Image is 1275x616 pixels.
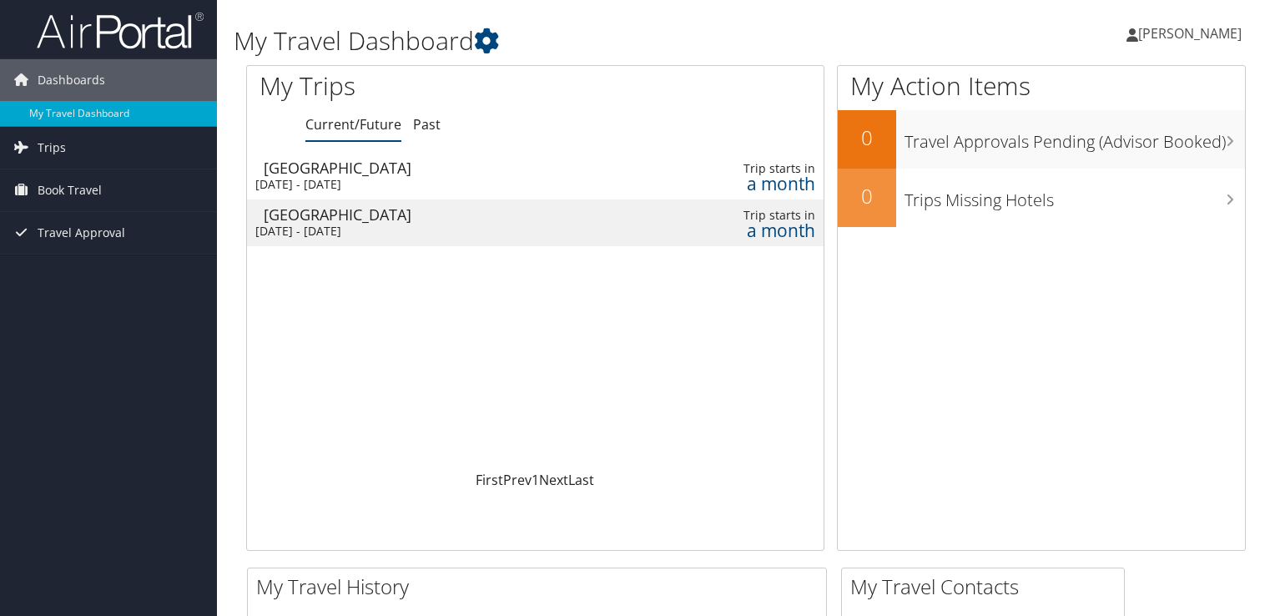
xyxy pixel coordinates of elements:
a: Current/Future [305,115,401,134]
h1: My Travel Dashboard [234,23,917,58]
span: Travel Approval [38,212,125,254]
div: [GEOGRAPHIC_DATA] [264,160,631,175]
a: Past [413,115,441,134]
a: 0Travel Approvals Pending (Advisor Booked) [838,110,1245,169]
div: [GEOGRAPHIC_DATA] [264,207,631,222]
h2: 0 [838,124,896,152]
a: 1 [532,471,539,489]
h2: 0 [838,182,896,210]
a: Next [539,471,568,489]
h1: My Action Items [838,68,1245,104]
img: airportal-logo.png [37,11,204,50]
div: [DATE] - [DATE] [255,177,622,192]
span: [PERSON_NAME] [1138,24,1242,43]
h3: Trips Missing Hotels [905,180,1245,212]
div: Trip starts in [690,161,815,176]
h2: My Travel History [256,573,826,601]
span: Book Travel [38,169,102,211]
a: Last [568,471,594,489]
div: Trip starts in [690,208,815,223]
h3: Travel Approvals Pending (Advisor Booked) [905,122,1245,154]
span: Dashboards [38,59,105,101]
div: a month [690,176,815,191]
div: [DATE] - [DATE] [255,224,622,239]
h2: My Travel Contacts [850,573,1124,601]
a: Prev [503,471,532,489]
div: a month [690,223,815,238]
a: 0Trips Missing Hotels [838,169,1245,227]
a: [PERSON_NAME] [1126,8,1258,58]
span: Trips [38,127,66,169]
a: First [476,471,503,489]
h1: My Trips [260,68,571,104]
